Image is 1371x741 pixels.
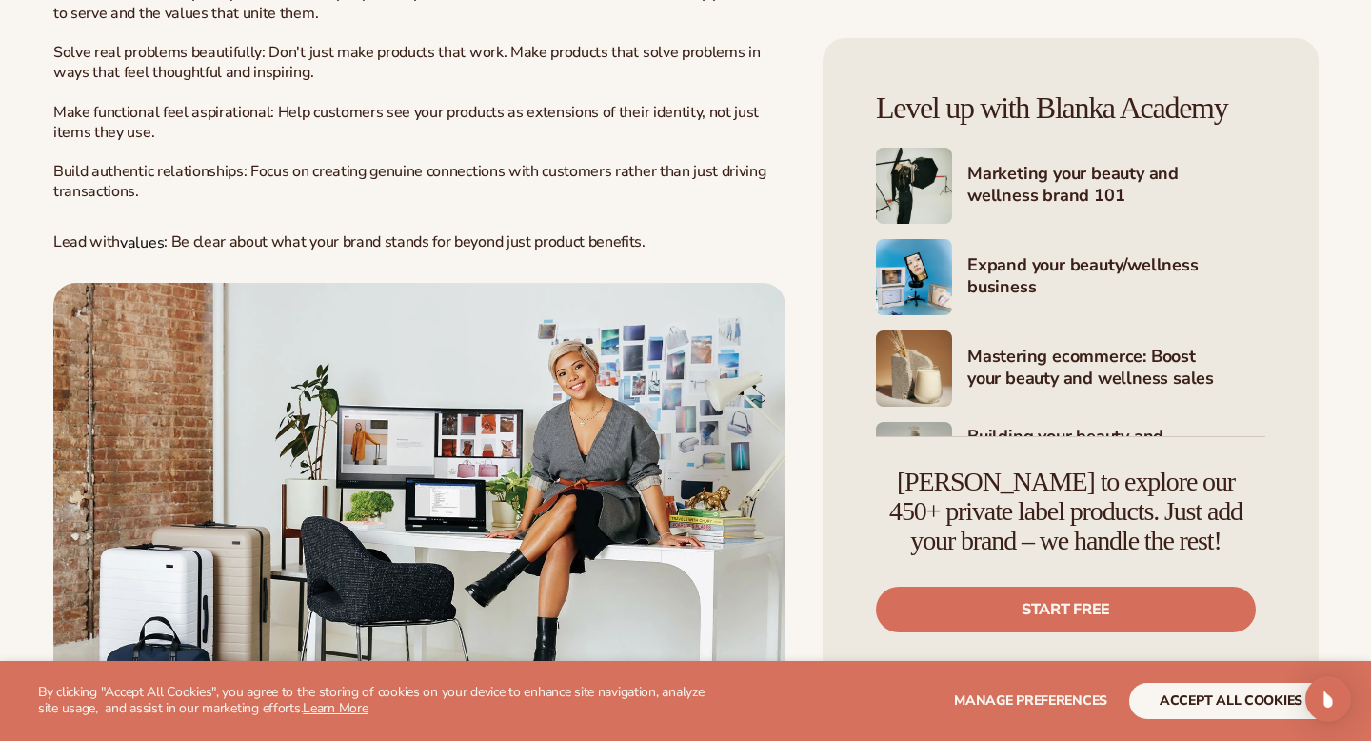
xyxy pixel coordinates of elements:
[967,426,1265,494] h4: Building your beauty and wellness brand with [PERSON_NAME]
[53,42,760,83] span: : Don't just make products that work. Make products that solve problems in ways that feel thought...
[876,148,952,224] img: Shopify Image 5
[876,239,1265,315] a: Shopify Image 6 Expand your beauty/wellness business
[38,685,716,717] p: By clicking "Accept All Cookies", you agree to the storing of cookies on your device to enhance s...
[876,91,1265,125] h4: Level up with Blanka Academy
[967,163,1265,210] h4: Marketing your beauty and wellness brand 101
[303,699,368,717] a: Learn More
[876,468,1256,555] h4: [PERSON_NAME] to explore our 450+ private label products. Just add your brand – we handle the rest!
[53,42,262,63] span: Solve real problems beautifully
[876,330,1265,407] a: Shopify Image 7 Mastering ecommerce: Boost your beauty and wellness sales
[1305,676,1351,722] div: Open Intercom Messenger
[954,691,1107,710] span: Manage preferences
[967,254,1265,301] h4: Expand your beauty/wellness business
[876,422,952,498] img: Shopify Image 8
[876,422,1265,498] a: Shopify Image 8 Building your beauty and wellness brand with [PERSON_NAME]
[53,161,765,202] span: : Focus on creating genuine connections with customers rather than just driving transactions.
[53,102,270,123] span: Make functional feel aspirational
[164,231,646,252] span: : Be clear about what your brand stands for beyond just product benefits.
[967,346,1265,392] h4: Mastering ecommerce: Boost your beauty and wellness sales
[120,231,164,252] a: values
[53,283,785,741] img: A woman smiling while sitting on a desk in a modern office, with travel bags and design mood boar...
[53,102,759,143] span: : Help customers see your products as extensions of their identity, not just items they use.
[53,161,244,182] span: Build authentic relationships
[876,148,1265,224] a: Shopify Image 5 Marketing your beauty and wellness brand 101
[1129,683,1333,719] button: accept all cookies
[53,231,164,252] span: Lead with
[876,239,952,315] img: Shopify Image 6
[876,587,1256,632] a: Start free
[954,683,1107,719] button: Manage preferences
[876,330,952,407] img: Shopify Image 7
